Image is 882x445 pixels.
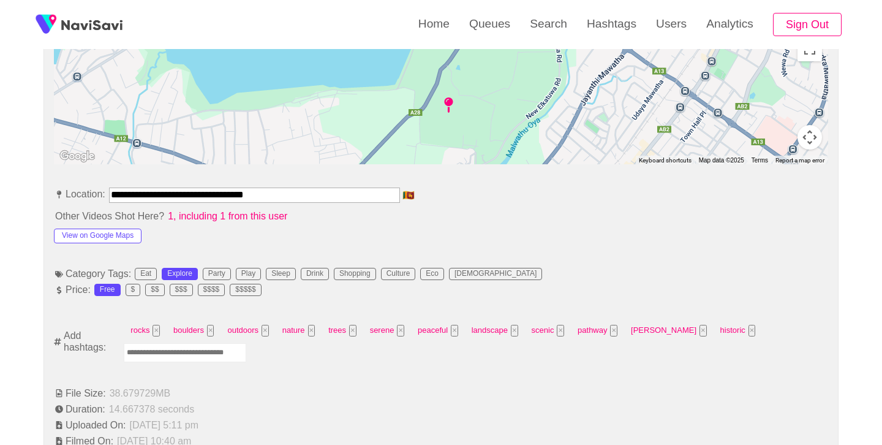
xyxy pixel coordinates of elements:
span: [DATE] 5:11 pm [129,420,200,431]
span: rocks [127,321,164,340]
button: Tag at index 6 with value 2301 focussed. Press backspace to remove [451,325,458,337]
span: 🇱🇰 [401,191,416,200]
span: peaceful [414,321,462,340]
span: Uploaded On: [54,420,127,431]
div: [DEMOGRAPHIC_DATA] [454,270,537,278]
a: Report a map error [775,157,824,164]
a: View on Google Maps [54,229,141,240]
div: Explore [167,270,192,278]
button: Tag at index 5 with value 2289 focussed. Press backspace to remove [397,325,404,337]
button: Tag at index 7 with value 2603 focussed. Press backspace to remove [511,325,518,337]
span: landscape [468,321,522,340]
div: Culture [386,270,410,278]
button: View on Google Maps [54,229,141,243]
input: Enter tag here and press return [124,343,246,362]
span: File Size: [54,388,107,399]
button: Tag at index 2 with value 2341 focussed. Press backspace to remove [262,325,269,337]
span: Map data ©2025 [699,157,744,164]
span: scenic [528,321,568,340]
span: historic [717,321,759,340]
span: [PERSON_NAME] [627,321,710,340]
div: Free [100,286,115,294]
span: outdoors [224,321,272,340]
span: Other Videos Shot Here? [54,211,165,222]
button: Tag at index 11 with value 2444 focussed. Press backspace to remove [748,325,756,337]
button: Tag at index 10 with value 5988 focussed. Press backspace to remove [699,325,707,337]
span: Add hashtags: [62,330,123,353]
span: pathway [574,321,621,340]
div: Shopping [339,270,371,278]
a: Open this area in Google Maps (opens a new window) [57,148,97,164]
button: Tag at index 0 with value 2288 focussed. Press backspace to remove [153,325,160,337]
a: Terms (opens in new tab) [752,157,768,164]
span: boulders [170,321,217,340]
span: 14.667378 seconds [108,404,195,415]
button: Tag at index 9 with value 7761 focussed. Press backspace to remove [610,325,617,337]
span: Location: [54,189,107,200]
img: fireSpot [31,9,61,40]
div: Eat [140,270,151,278]
span: 38.679729 MB [108,388,171,399]
div: Drink [306,270,323,278]
div: $$$$ [203,286,220,294]
span: 1, including 1 from this user [167,211,288,222]
div: $ [131,286,135,294]
span: Price: [54,284,92,295]
img: Google [57,148,97,164]
button: Tag at index 3 with value 584 focussed. Press backspace to remove [308,325,315,337]
div: Eco [426,270,439,278]
button: Keyboard shortcuts [639,156,692,165]
button: Map camera controls [797,125,822,150]
div: Play [241,270,255,278]
span: trees [325,321,360,340]
div: $$$$$ [235,286,255,294]
button: Tag at index 4 with value 2318 focussed. Press backspace to remove [349,325,356,337]
span: serene [366,321,408,340]
span: nature [279,321,318,340]
span: Duration: [54,404,107,415]
button: Sign Out [773,13,842,37]
img: fireSpot [61,18,123,31]
button: Tag at index 8 with value 2417 focussed. Press backspace to remove [557,325,564,337]
div: Party [208,270,225,278]
div: $$ [151,286,159,294]
div: $$$ [175,286,187,294]
button: Tag at index 1 with value 57176 focussed. Press backspace to remove [207,325,214,337]
div: Sleep [271,270,290,278]
span: Category Tags: [54,268,132,280]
